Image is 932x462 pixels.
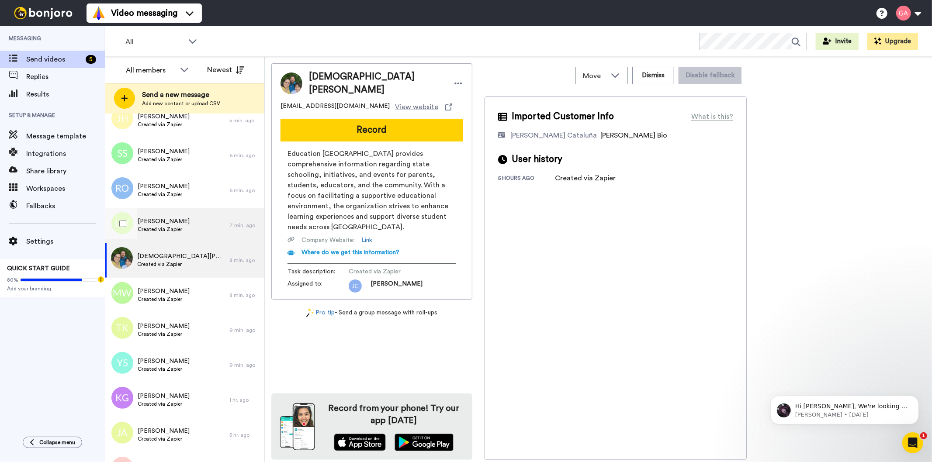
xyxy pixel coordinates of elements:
span: Created via Zapier [138,156,190,163]
span: Move [583,71,606,81]
span: [DEMOGRAPHIC_DATA][PERSON_NAME] [137,252,225,261]
div: 5 hours ago [498,175,555,183]
img: magic-wand.svg [306,308,314,317]
button: Collapse menu [23,437,82,448]
img: bj-logo-header-white.svg [10,7,76,19]
img: appstore [334,434,386,451]
img: ro.png [111,177,133,199]
span: Created via Zapier [137,261,225,268]
img: ja.png [111,422,133,444]
span: Created via Zapier [349,267,432,276]
span: [PERSON_NAME] [138,112,190,121]
span: Share library [26,166,105,176]
div: 8 min. ago [229,257,260,264]
span: [PERSON_NAME] [138,287,190,296]
div: Tooltip anchor [97,276,105,283]
div: What is this? [691,111,733,122]
span: Company Website : [301,236,354,245]
div: [PERSON_NAME] Cataluña [510,130,597,141]
div: 8 min. ago [229,292,260,299]
span: Created via Zapier [138,296,190,303]
span: [EMAIL_ADDRESS][DOMAIN_NAME] [281,102,390,112]
button: Newest [201,61,251,79]
span: Created via Zapier [138,400,190,407]
span: Add new contact or upload CSV [142,100,220,107]
img: ba6f29ed-25a5-49a5-b098-68d77bba4996.jpg [111,247,133,269]
img: playstore [395,434,454,451]
img: jh.png [111,107,133,129]
button: Upgrade [867,33,918,50]
span: [PERSON_NAME] [371,279,423,293]
span: Created via Zapier [138,191,190,198]
span: [PERSON_NAME] [138,217,190,226]
span: User history [512,153,562,166]
button: Dismiss [632,67,674,84]
span: [PERSON_NAME] [138,427,190,435]
span: Created via Zapier [138,226,190,233]
span: [PERSON_NAME] Bio [600,132,667,139]
div: 9 min. ago [229,362,260,369]
button: Record [281,119,463,141]
span: All [125,37,184,47]
span: Video messaging [111,7,177,19]
div: 6 min. ago [229,187,260,194]
img: Image of Christian Ostrofski [281,72,302,94]
a: View website [395,102,452,112]
span: Send videos [26,54,82,65]
iframe: Intercom notifications message [757,377,932,438]
span: [DEMOGRAPHIC_DATA][PERSON_NAME] [309,70,445,97]
span: Fallbacks [26,201,105,211]
img: ys.png [111,352,133,374]
img: ss.png [111,142,133,164]
span: Where do we get this information? [301,249,399,255]
div: 5 min. ago [229,117,260,124]
span: Integrations [26,148,105,159]
span: 1 [920,432,927,439]
button: Invite [816,33,859,50]
img: jc.png [349,279,362,293]
span: Replies [26,72,105,82]
span: Created via Zapier [138,121,190,128]
span: [PERSON_NAME] [138,392,190,400]
div: 9 min. ago [229,327,260,334]
span: Add your branding [7,285,98,292]
span: Send a new message [142,90,220,100]
img: tk.png [111,317,133,339]
span: Education [GEOGRAPHIC_DATA] provides comprehensive information regarding state schooling, initiat... [288,148,456,232]
span: Settings [26,236,105,247]
img: vm-color.svg [92,6,106,20]
span: [PERSON_NAME] [138,357,190,365]
span: Assigned to: [288,279,349,293]
span: Created via Zapier [138,331,190,338]
div: 5 hr. ago [229,431,260,438]
a: Pro tip [306,308,335,317]
span: [PERSON_NAME] [138,182,190,191]
div: 6 min. ago [229,152,260,159]
h4: Record from your phone! Try our app [DATE] [324,402,464,427]
img: mw.png [111,282,133,304]
img: kg.png [111,387,133,409]
div: Created via Zapier [555,173,616,183]
span: Workspaces [26,183,105,194]
span: [PERSON_NAME] [138,147,190,156]
span: [PERSON_NAME] [138,322,190,331]
div: 1 hr. ago [229,396,260,403]
div: All members [126,65,176,76]
div: 7 min. ago [229,222,260,229]
span: Created via Zapier [138,365,190,372]
div: 5 [86,55,96,64]
div: - Send a group message with roll-ups [271,308,472,317]
span: Collapse menu [39,439,75,446]
span: Results [26,89,105,100]
span: View website [395,102,438,112]
a: Link [361,236,372,245]
img: download [280,403,315,450]
span: 80% [7,276,18,283]
span: QUICK START GUIDE [7,265,70,272]
span: Message template [26,131,105,141]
